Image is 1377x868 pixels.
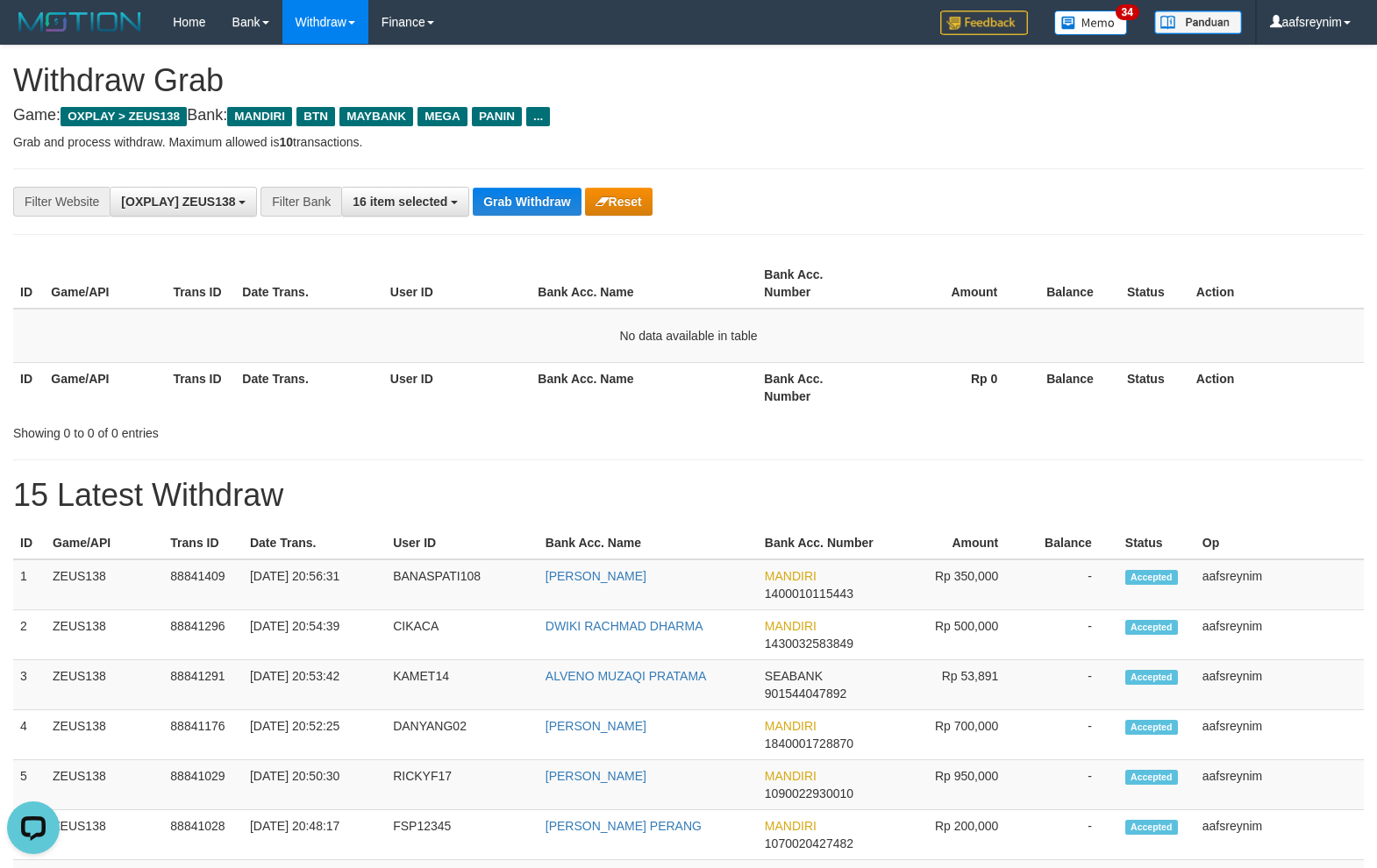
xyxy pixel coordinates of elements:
td: Rp 700,000 [885,710,1025,760]
td: - [1024,610,1118,660]
th: ID [13,527,46,559]
td: [DATE] 20:56:31 [243,559,386,610]
td: FSP12345 [386,810,539,860]
span: Accepted [1125,670,1178,685]
span: Accepted [1125,770,1178,785]
td: 88841028 [163,810,243,860]
th: Date Trans. [235,259,382,309]
th: User ID [383,259,531,309]
td: Rp 53,891 [885,660,1025,710]
span: Copy 1430032583849 to clipboard [765,637,853,651]
button: Open LiveChat chat widget [7,7,60,60]
button: Reset [585,188,653,216]
td: [DATE] 20:53:42 [243,660,386,710]
td: BANASPATI108 [386,559,539,610]
td: 88841296 [163,610,243,660]
td: [DATE] 20:48:17 [243,810,386,860]
a: [PERSON_NAME] [546,569,646,583]
td: 88841291 [163,660,243,710]
th: Op [1195,527,1364,559]
img: Button%20Memo.svg [1054,11,1128,35]
span: [OXPLAY] ZEUS138 [121,195,235,209]
span: MAYBANK [339,107,413,126]
td: 2 [13,610,46,660]
p: Grab and process withdraw. Maximum allowed is transactions. [13,133,1364,151]
td: [DATE] 20:50:30 [243,760,386,810]
button: Grab Withdraw [473,188,581,216]
span: PANIN [472,107,522,126]
th: Trans ID [166,259,235,309]
img: panduan.png [1154,11,1242,34]
th: ID [13,259,44,309]
td: - [1024,710,1118,760]
td: ZEUS138 [46,559,163,610]
th: Action [1189,259,1364,309]
th: Date Trans. [235,362,382,412]
td: KAMET14 [386,660,539,710]
span: MANDIRI [227,107,292,126]
th: Bank Acc. Name [539,527,758,559]
th: Bank Acc. Number [758,527,885,559]
strong: 10 [279,135,293,149]
td: aafsreynim [1195,710,1364,760]
td: - [1024,660,1118,710]
th: User ID [383,362,531,412]
td: Rp 950,000 [885,760,1025,810]
span: Accepted [1125,720,1178,735]
span: Accepted [1125,620,1178,635]
th: Action [1189,362,1364,412]
span: MANDIRI [765,769,817,783]
td: CIKACA [386,610,539,660]
td: Rp 200,000 [885,810,1025,860]
td: - [1024,559,1118,610]
a: DWIKI RACHMAD DHARMA [546,619,703,633]
td: ZEUS138 [46,710,163,760]
th: User ID [386,527,539,559]
a: [PERSON_NAME] [546,719,646,733]
td: ZEUS138 [46,610,163,660]
th: Bank Acc. Name [531,259,757,309]
th: Status [1120,259,1189,309]
th: Bank Acc. Number [757,362,879,412]
div: Filter Website [13,187,110,217]
td: 5 [13,760,46,810]
span: Copy 1090022930010 to clipboard [765,786,853,800]
td: Rp 500,000 [885,610,1025,660]
td: - [1024,810,1118,860]
td: RICKYF17 [386,760,539,810]
th: Balance [1024,527,1118,559]
th: Balance [1024,259,1120,309]
td: aafsreynim [1195,810,1364,860]
th: Game/API [44,259,166,309]
th: Game/API [44,362,166,412]
th: Trans ID [166,362,235,412]
th: Balance [1024,362,1120,412]
td: aafsreynim [1195,760,1364,810]
th: Bank Acc. Name [531,362,757,412]
h1: Withdraw Grab [13,63,1364,98]
a: ALVENO MUZAQI PRATAMA [546,669,707,683]
th: Trans ID [163,527,243,559]
td: aafsreynim [1195,559,1364,610]
div: Showing 0 to 0 of 0 entries [13,417,560,442]
span: BTN [296,107,335,126]
h1: 15 Latest Withdraw [13,478,1364,513]
td: 88841176 [163,710,243,760]
span: SEABANK [765,669,823,683]
th: Status [1118,527,1195,559]
img: MOTION_logo.png [13,9,146,35]
h4: Game: Bank: [13,107,1364,125]
th: Game/API [46,527,163,559]
td: ZEUS138 [46,760,163,810]
button: 16 item selected [341,187,469,217]
th: Amount [879,259,1024,309]
img: Feedback.jpg [940,11,1028,35]
span: MANDIRI [765,619,817,633]
th: Date Trans. [243,527,386,559]
span: Accepted [1125,820,1178,835]
th: Bank Acc. Number [757,259,879,309]
span: Copy 1840001728870 to clipboard [765,736,853,751]
th: Status [1120,362,1189,412]
span: MEGA [417,107,467,126]
td: ZEUS138 [46,660,163,710]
